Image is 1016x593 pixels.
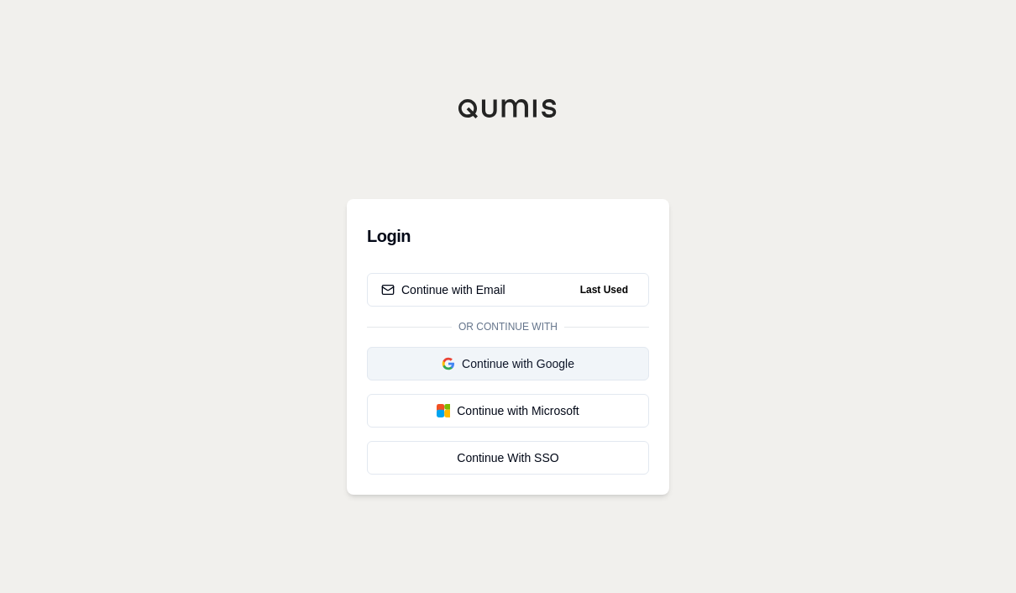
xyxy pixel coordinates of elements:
[367,219,649,253] h3: Login
[458,98,558,118] img: Qumis
[367,394,649,428] button: Continue with Microsoft
[381,449,635,466] div: Continue With SSO
[452,320,564,333] span: Or continue with
[367,441,649,475] a: Continue With SSO
[381,281,505,298] div: Continue with Email
[367,273,649,307] button: Continue with EmailLast Used
[367,347,649,380] button: Continue with Google
[381,402,635,419] div: Continue with Microsoft
[573,280,635,300] span: Last Used
[381,355,635,372] div: Continue with Google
